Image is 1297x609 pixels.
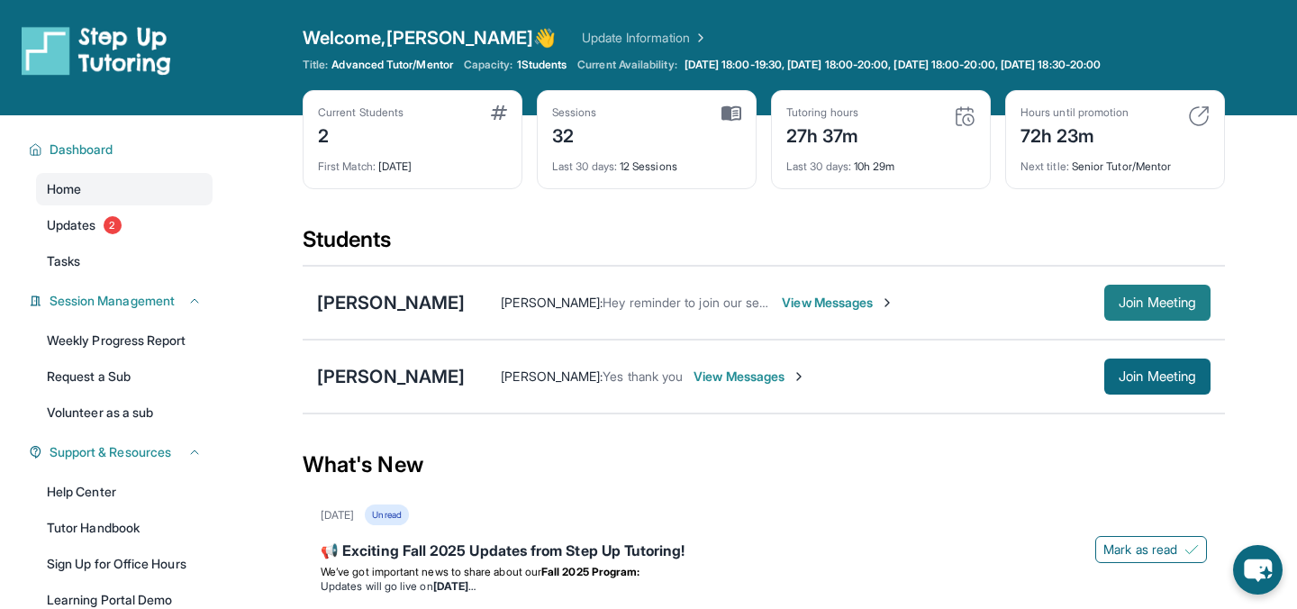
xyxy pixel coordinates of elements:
span: View Messages [782,294,894,312]
div: Hours until promotion [1020,105,1129,120]
div: Unread [365,504,408,525]
span: Capacity: [464,58,513,72]
strong: [DATE] [433,579,476,593]
div: Tutoring hours [786,105,859,120]
span: 2 [104,216,122,234]
div: 10h 29m [786,149,975,174]
a: Request a Sub [36,360,213,393]
button: Join Meeting [1104,285,1211,321]
div: Sessions [552,105,597,120]
button: chat-button [1233,545,1283,595]
button: Mark as read [1095,536,1207,563]
span: Yes thank you [603,368,683,384]
span: Dashboard [50,141,113,159]
div: Students [303,225,1225,265]
span: Welcome, [PERSON_NAME] 👋 [303,25,557,50]
span: Hey reminder to join our session [DATE] at 5! [603,295,859,310]
img: Chevron-Right [792,369,806,384]
button: Dashboard [42,141,202,159]
div: 2 [318,120,404,149]
a: Home [36,173,213,205]
span: [PERSON_NAME] : [501,368,603,384]
div: Senior Tutor/Mentor [1020,149,1210,174]
span: Support & Resources [50,443,171,461]
img: card [491,105,507,120]
img: card [954,105,975,127]
span: View Messages [694,368,806,386]
img: logo [22,25,171,76]
span: Last 30 days : [786,159,851,173]
span: 1 Students [517,58,567,72]
a: Updates2 [36,209,213,241]
span: We’ve got important news to share about our [321,565,541,578]
img: Chevron Right [690,29,708,47]
div: [DATE] [318,149,507,174]
a: Sign Up for Office Hours [36,548,213,580]
span: [DATE] 18:00-19:30, [DATE] 18:00-20:00, [DATE] 18:00-20:00, [DATE] 18:30-20:00 [685,58,1101,72]
button: Support & Resources [42,443,202,461]
span: Updates [47,216,96,234]
a: Volunteer as a sub [36,396,213,429]
div: 27h 37m [786,120,859,149]
strong: Fall 2025 Program: [541,565,639,578]
div: What's New [303,425,1225,504]
a: Help Center [36,476,213,508]
button: Session Management [42,292,202,310]
img: card [721,105,741,122]
span: [PERSON_NAME] : [501,295,603,310]
span: Join Meeting [1119,371,1196,382]
div: 12 Sessions [552,149,741,174]
a: Tasks [36,245,213,277]
span: Join Meeting [1119,297,1196,308]
span: Home [47,180,81,198]
img: Mark as read [1184,542,1199,557]
img: Chevron-Right [880,295,894,310]
div: [DATE] [321,508,354,523]
span: First Match : [318,159,376,173]
div: [PERSON_NAME] [317,290,465,315]
span: Session Management [50,292,175,310]
div: [PERSON_NAME] [317,364,465,389]
a: Weekly Progress Report [36,324,213,357]
li: Updates will go live on [321,579,1207,594]
img: card [1188,105,1210,127]
div: 72h 23m [1020,120,1129,149]
div: 32 [552,120,597,149]
span: Current Availability: [577,58,676,72]
a: Update Information [582,29,708,47]
a: [DATE] 18:00-19:30, [DATE] 18:00-20:00, [DATE] 18:00-20:00, [DATE] 18:30-20:00 [681,58,1104,72]
span: Tasks [47,252,80,270]
span: Last 30 days : [552,159,617,173]
span: Advanced Tutor/Mentor [331,58,452,72]
div: 📢 Exciting Fall 2025 Updates from Step Up Tutoring! [321,540,1207,565]
span: Title: [303,58,328,72]
span: Next title : [1020,159,1069,173]
span: Mark as read [1103,541,1177,559]
a: Tutor Handbook [36,512,213,544]
button: Join Meeting [1104,359,1211,395]
div: Current Students [318,105,404,120]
